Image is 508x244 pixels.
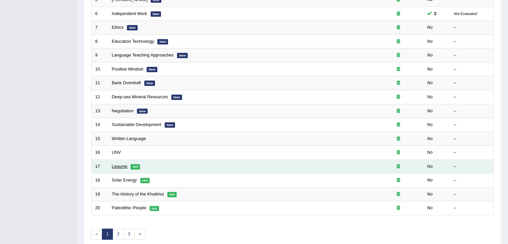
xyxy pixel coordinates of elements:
[377,24,420,31] div: Exam occurring question
[177,53,188,58] em: New
[427,177,433,182] em: No
[377,80,420,86] div: Exam occurring question
[137,109,148,114] em: New
[112,205,146,210] a: Paleolithic People
[131,164,140,169] em: Hot
[92,201,108,215] td: 20
[112,164,128,169] a: Legume
[92,90,108,104] td: 12
[377,122,420,128] div: Exam occurring question
[112,52,174,57] a: Language Teaching Approaches
[427,150,433,155] em: No
[454,52,490,58] div: –
[377,38,420,45] div: Exam occurring question
[112,136,146,141] a: Written Language
[112,25,124,30] a: Ethics
[140,178,150,183] em: Hot
[112,39,154,44] a: Education Technology
[377,149,420,156] div: Exam occurring question
[102,229,113,240] a: 1
[454,108,490,114] div: –
[147,67,157,72] em: New
[377,136,420,142] div: Exam occurring question
[427,25,433,30] em: No
[427,122,433,127] em: No
[454,191,490,198] div: –
[127,25,138,30] em: New
[427,39,433,44] em: No
[151,11,161,17] em: New
[454,80,490,86] div: –
[427,192,433,197] em: No
[454,24,490,31] div: –
[454,205,490,211] div: –
[171,95,182,100] em: New
[150,206,159,211] em: Hot
[165,122,175,128] em: New
[454,149,490,156] div: –
[112,94,168,99] a: Deep-sea Mineral Resources
[124,229,135,240] a: 3
[377,177,420,184] div: Exam occurring question
[92,159,108,173] td: 17
[134,229,145,240] a: »
[454,38,490,45] div: –
[377,66,420,73] div: Exam occurring question
[454,136,490,142] div: –
[427,136,433,141] em: No
[432,10,439,17] span: You can still take this question
[454,177,490,184] div: –
[377,11,420,17] div: Exam occurring question
[112,150,121,155] a: UNV
[377,94,420,100] div: Exam occurring question
[92,118,108,132] td: 14
[454,163,490,170] div: –
[427,164,433,169] em: No
[427,80,433,85] em: No
[112,122,161,127] a: Sustainable Development
[454,94,490,100] div: –
[454,122,490,128] div: –
[112,80,141,85] a: Bank Overdraft
[167,192,177,197] em: Hot
[377,52,420,58] div: Exam occurring question
[113,229,124,240] a: 2
[92,132,108,146] td: 15
[377,191,420,198] div: Exam occurring question
[92,104,108,118] td: 13
[427,67,433,72] em: No
[112,108,134,113] a: Negotiation
[427,52,433,57] em: No
[112,192,164,197] a: The History of the Khoikhoi
[92,187,108,201] td: 19
[377,163,420,170] div: Exam occurring question
[112,67,144,72] a: Positive Mindset
[377,205,420,211] div: Exam occurring question
[377,108,420,114] div: Exam occurring question
[92,48,108,63] td: 9
[112,177,137,182] a: Solar Energy
[157,39,168,44] em: New
[427,94,433,99] em: No
[427,108,433,113] em: No
[92,7,108,21] td: 6
[427,205,433,210] em: No
[112,11,147,16] a: Independent Work
[454,66,490,73] div: –
[92,76,108,90] td: 11
[454,12,477,16] small: Not Evaluated
[92,34,108,48] td: 8
[92,21,108,35] td: 7
[92,173,108,188] td: 18
[91,229,102,240] span: «
[92,62,108,76] td: 10
[144,81,155,86] em: New
[92,146,108,160] td: 16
